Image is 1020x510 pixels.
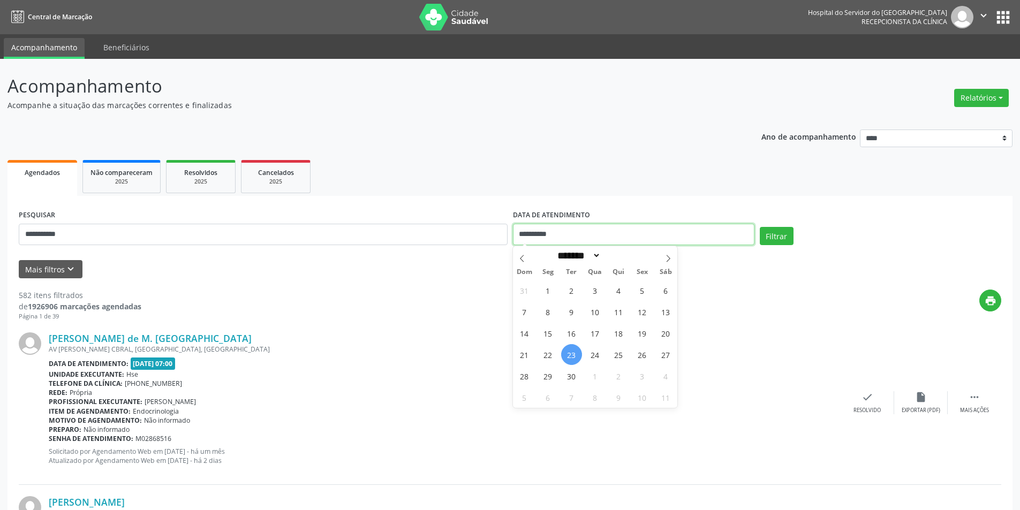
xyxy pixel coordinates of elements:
[608,387,629,408] span: Outubro 9, 2025
[49,332,252,344] a: [PERSON_NAME] de M. [GEOGRAPHIC_DATA]
[49,370,124,379] b: Unidade executante:
[513,269,537,276] span: Dom
[862,391,873,403] i: check
[7,8,92,26] a: Central de Marcação
[853,407,881,414] div: Resolvido
[19,260,82,279] button: Mais filtroskeyboard_arrow_down
[96,38,157,57] a: Beneficiários
[655,280,676,301] span: Setembro 6, 2025
[184,168,217,177] span: Resolvidos
[632,387,653,408] span: Outubro 10, 2025
[145,397,196,406] span: [PERSON_NAME]
[973,6,994,28] button: 
[19,312,141,321] div: Página 1 de 39
[601,250,636,261] input: Year
[985,295,996,307] i: print
[125,379,182,388] span: [PHONE_NUMBER]
[655,344,676,365] span: Setembro 27, 2025
[585,387,606,408] span: Outubro 8, 2025
[84,425,130,434] span: Não informado
[583,269,607,276] span: Qua
[979,290,1001,311] button: print
[49,425,81,434] b: Preparo:
[561,387,582,408] span: Outubro 7, 2025
[585,344,606,365] span: Setembro 24, 2025
[28,12,92,21] span: Central de Marcação
[608,280,629,301] span: Setembro 4, 2025
[538,301,558,322] span: Setembro 8, 2025
[514,301,535,322] span: Setembro 7, 2025
[585,366,606,386] span: Outubro 1, 2025
[49,434,133,443] b: Senha de atendimento:
[994,8,1013,27] button: apps
[19,290,141,301] div: 582 itens filtrados
[915,391,927,403] i: insert_drive_file
[70,388,92,397] span: Própria
[538,280,558,301] span: Setembro 1, 2025
[969,391,980,403] i: 
[655,387,676,408] span: Outubro 11, 2025
[608,344,629,365] span: Setembro 25, 2025
[90,178,153,186] div: 2025
[561,280,582,301] span: Setembro 2, 2025
[561,366,582,386] span: Setembro 30, 2025
[49,447,841,465] p: Solicitado por Agendamento Web em [DATE] - há um mês Atualizado por Agendamento Web em [DATE] - h...
[7,73,711,100] p: Acompanhamento
[607,269,630,276] span: Qui
[49,359,129,368] b: Data de atendimento:
[49,379,123,388] b: Telefone da clínica:
[960,407,989,414] div: Mais ações
[630,269,654,276] span: Sex
[561,344,582,365] span: Setembro 23, 2025
[514,366,535,386] span: Setembro 28, 2025
[144,416,190,425] span: Não informado
[514,344,535,365] span: Setembro 21, 2025
[49,397,142,406] b: Profissional executante:
[632,323,653,344] span: Setembro 19, 2025
[19,207,55,224] label: PESQUISAR
[49,388,67,397] b: Rede:
[632,366,653,386] span: Outubro 3, 2025
[585,280,606,301] span: Setembro 3, 2025
[135,434,171,443] span: M02868516
[632,301,653,322] span: Setembro 12, 2025
[655,323,676,344] span: Setembro 20, 2025
[632,280,653,301] span: Setembro 5, 2025
[902,407,940,414] div: Exportar (PDF)
[608,366,629,386] span: Outubro 2, 2025
[554,250,601,261] select: Month
[632,344,653,365] span: Setembro 26, 2025
[560,269,583,276] span: Ter
[49,407,131,416] b: Item de agendamento:
[174,178,228,186] div: 2025
[561,301,582,322] span: Setembro 9, 2025
[862,17,947,26] span: Recepcionista da clínica
[19,301,141,312] div: de
[655,366,676,386] span: Outubro 4, 2025
[65,263,77,275] i: keyboard_arrow_down
[19,332,41,355] img: img
[536,269,560,276] span: Seg
[25,168,60,177] span: Agendados
[538,323,558,344] span: Setembro 15, 2025
[131,357,176,370] span: [DATE] 07:00
[654,269,677,276] span: Sáb
[538,366,558,386] span: Setembro 29, 2025
[954,89,1009,107] button: Relatórios
[49,416,142,425] b: Motivo de agendamento:
[585,301,606,322] span: Setembro 10, 2025
[655,301,676,322] span: Setembro 13, 2025
[608,301,629,322] span: Setembro 11, 2025
[513,207,590,224] label: DATA DE ATENDIMENTO
[126,370,138,379] span: Hse
[249,178,303,186] div: 2025
[49,345,841,354] div: AV [PERSON_NAME] CBRAL, [GEOGRAPHIC_DATA], [GEOGRAPHIC_DATA]
[514,323,535,344] span: Setembro 14, 2025
[514,387,535,408] span: Outubro 5, 2025
[28,301,141,311] strong: 1926906 marcações agendadas
[978,10,989,21] i: 
[538,387,558,408] span: Outubro 6, 2025
[608,323,629,344] span: Setembro 18, 2025
[49,496,125,508] a: [PERSON_NAME]
[258,168,294,177] span: Cancelados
